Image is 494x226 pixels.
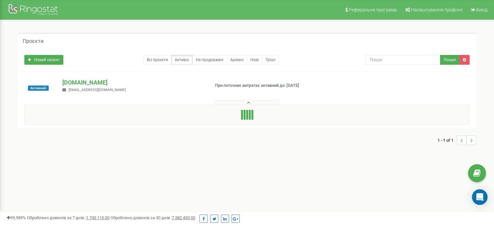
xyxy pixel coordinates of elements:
[227,55,247,65] a: Архівні
[69,88,126,92] span: [EMAIL_ADDRESS][DOMAIN_NAME]
[86,215,109,220] u: 1 745 115,00
[27,215,109,220] span: Оброблено дзвінків за 7 днів :
[437,129,476,152] nav: ...
[440,55,460,65] button: Пошук
[247,55,262,65] a: Нові
[143,55,171,65] a: Всі проєкти
[171,55,193,65] a: Активні
[6,215,26,220] span: 99,989%
[172,215,195,220] u: 7 382 453,00
[476,7,488,12] span: Вихід
[411,7,462,12] span: Налаштування профілю
[437,135,457,145] span: 1 - 1 of 1
[349,7,397,12] span: Реферальна програма
[24,55,63,65] a: Новий проєкт
[23,38,44,44] h5: Проєкти
[472,189,488,205] div: Open Intercom Messenger
[110,215,195,220] span: Оброблено дзвінків за 30 днів :
[366,55,440,65] input: Пошук
[192,55,227,65] a: Не продовжені
[62,78,204,87] p: [DOMAIN_NAME]
[262,55,279,65] a: Тріал
[215,83,319,89] p: При поточних витратах активний до: [DATE]
[28,86,49,91] span: Активний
